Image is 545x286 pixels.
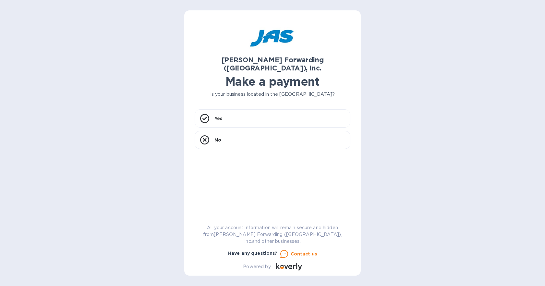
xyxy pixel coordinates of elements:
[214,115,222,122] p: Yes
[195,75,350,88] h1: Make a payment
[195,91,350,98] p: Is your business located in the [GEOGRAPHIC_DATA]?
[222,56,324,72] b: [PERSON_NAME] Forwarding ([GEOGRAPHIC_DATA]), Inc.
[228,251,278,256] b: Have any questions?
[214,137,221,143] p: No
[291,251,317,256] u: Contact us
[243,263,271,270] p: Powered by
[195,224,350,245] p: All your account information will remain secure and hidden from [PERSON_NAME] Forwarding ([GEOGRA...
